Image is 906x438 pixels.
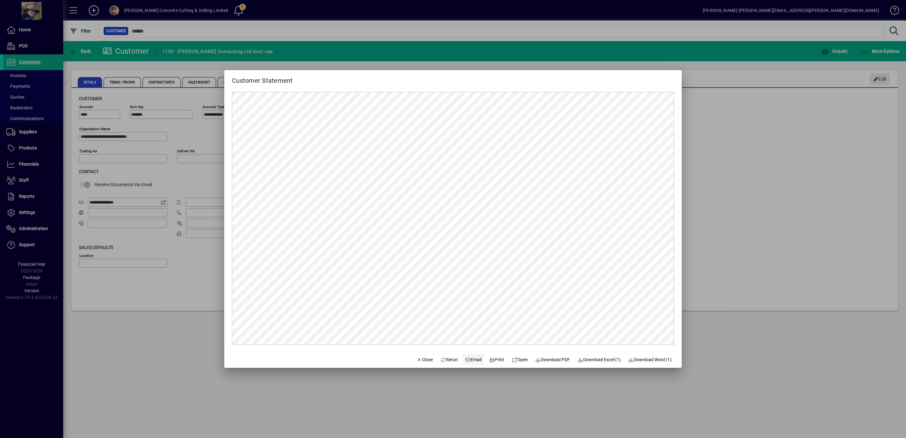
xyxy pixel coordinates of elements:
[575,354,623,365] button: Download Excel (1)
[626,354,674,365] button: Download Word (1)
[486,354,507,365] button: Print
[224,70,300,86] h2: Customer Statement
[489,356,504,363] span: Print
[533,354,573,365] a: Download PDF
[440,356,458,363] span: Rerun
[509,354,530,365] a: Open
[577,356,621,363] span: Download Excel (1)
[535,356,570,363] span: Download PDF
[417,356,433,363] span: Close
[628,356,672,363] span: Download Word (1)
[512,356,528,363] span: Open
[414,354,436,365] button: Close
[463,354,484,365] button: Email
[465,356,482,363] span: Email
